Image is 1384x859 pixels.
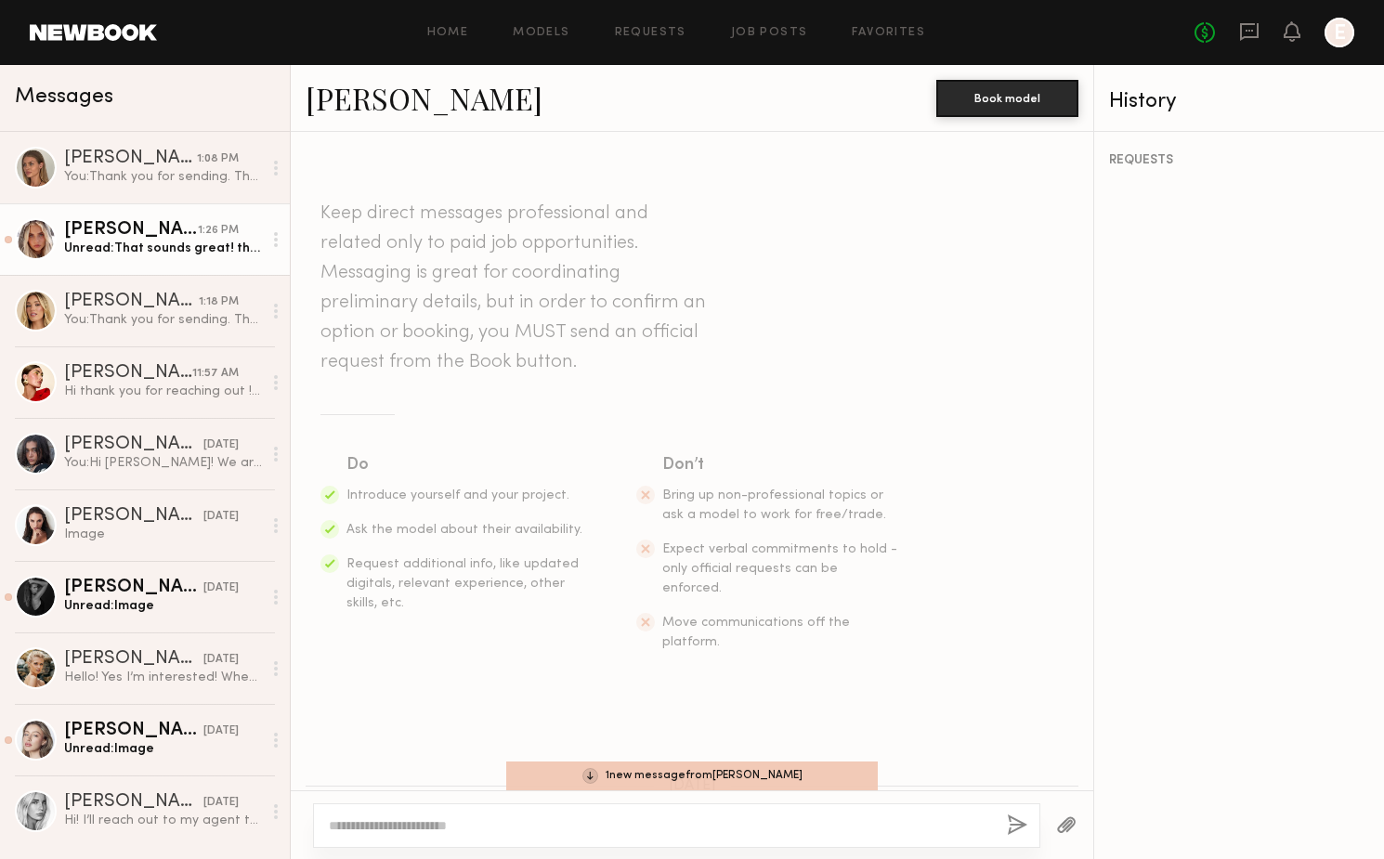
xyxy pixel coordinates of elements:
[513,27,569,39] a: Models
[64,150,197,168] div: [PERSON_NAME]
[936,89,1078,105] a: Book model
[64,526,262,543] div: Image
[64,650,203,669] div: [PERSON_NAME]
[615,27,686,39] a: Requests
[203,508,239,526] div: [DATE]
[662,452,900,478] div: Don’t
[64,221,198,240] div: [PERSON_NAME]
[936,80,1078,117] button: Book model
[662,489,886,521] span: Bring up non-professional topics or ask a model to work for free/trade.
[64,168,262,186] div: You: Thank you for sending. The shoot will be at our studio in [GEOGRAPHIC_DATA]. We will make fi...
[64,364,192,383] div: [PERSON_NAME]
[306,78,542,118] a: [PERSON_NAME]
[64,812,262,829] div: Hi! I’ll reach out to my agent to see if she got your email. I’m booked [DATE] and every day next...
[64,722,203,740] div: [PERSON_NAME]
[197,150,239,168] div: 1:08 PM
[662,617,850,648] span: Move communications off the platform.
[203,794,239,812] div: [DATE]
[662,543,897,594] span: Expect verbal commitments to hold - only official requests can be enforced.
[203,579,239,597] div: [DATE]
[731,27,808,39] a: Job Posts
[64,240,262,257] div: Unread: That sounds great! thank you so much!! do you by chance know the possible shoots dates?
[64,597,262,615] div: Unread: Image
[64,669,262,686] div: Hello! Yes I’m interested! When is the photoshoot? I will be traveling for the next few weeks, so...
[203,722,239,740] div: [DATE]
[203,436,239,454] div: [DATE]
[346,524,582,536] span: Ask the model about their availability.
[852,27,925,39] a: Favorites
[15,86,113,108] span: Messages
[199,293,239,311] div: 1:18 PM
[64,740,262,758] div: Unread: Image
[64,507,203,526] div: [PERSON_NAME]
[320,199,711,377] header: Keep direct messages professional and related only to paid job opportunities. Messaging is great ...
[64,293,199,311] div: [PERSON_NAME]
[192,365,239,383] div: 11:57 AM
[64,579,203,597] div: [PERSON_NAME]
[64,793,203,812] div: [PERSON_NAME]
[346,489,569,501] span: Introduce yourself and your project.
[64,383,262,400] div: Hi thank you for reaching out ! I am so sorry for my delay, I could potentially make that work I’...
[64,454,262,472] div: You: Hi [PERSON_NAME]! We are shooting for Evie fuel brand [DATE][DATE]. Usage: 1 year, across st...
[506,761,878,790] div: 1 new message from [PERSON_NAME]
[1325,18,1354,47] a: E
[64,311,262,329] div: You: Thank you for sending. The shoot will be at our studio in [GEOGRAPHIC_DATA]. And will now be...
[427,27,469,39] a: Home
[346,558,579,609] span: Request additional info, like updated digitals, relevant experience, other skills, etc.
[1109,154,1369,167] div: REQUESTS
[203,651,239,669] div: [DATE]
[346,452,584,478] div: Do
[64,436,203,454] div: [PERSON_NAME]
[198,222,239,240] div: 1:26 PM
[1109,91,1369,112] div: History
